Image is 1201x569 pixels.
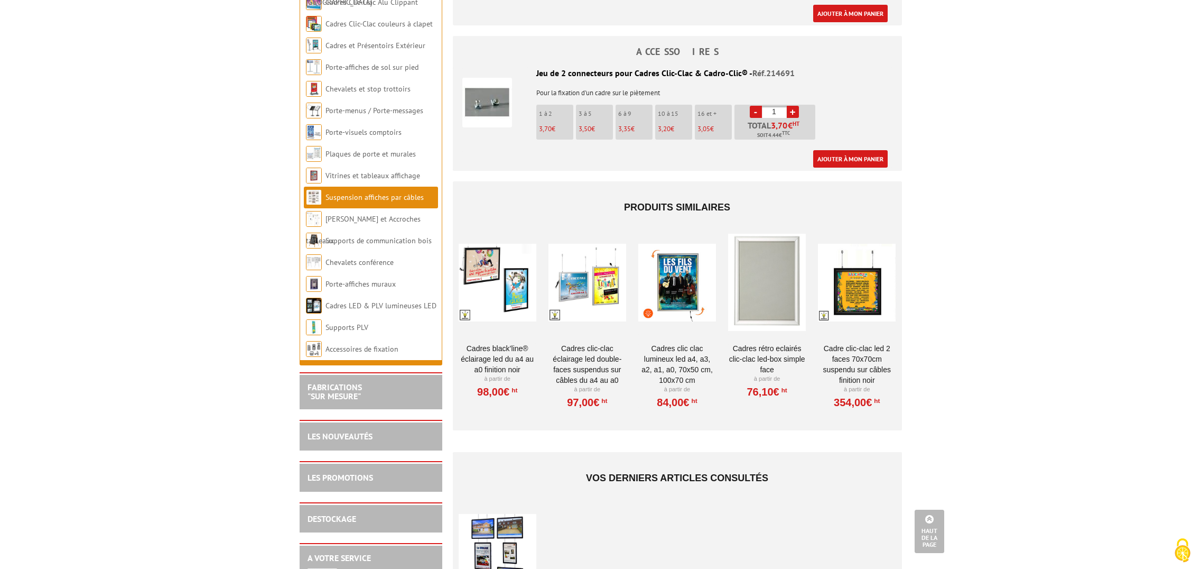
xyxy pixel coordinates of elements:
a: 97,00€HT [567,399,607,406]
a: Cadres Black’Line® éclairage LED du A4 au A0 finition noir [459,343,536,375]
img: Accessoires de fixation [306,341,322,357]
sup: HT [872,397,880,405]
h4: ACCESSOIRES [453,47,902,57]
span: 4.44 [768,131,779,140]
a: Accessoires de fixation [325,344,398,354]
a: 84,00€HT [657,399,697,406]
span: 3,50 [579,124,591,133]
h2: A votre service [308,554,434,563]
sup: HT [779,387,787,394]
a: Porte-visuels comptoirs [325,127,402,137]
img: Cadres et Présentoirs Extérieur [306,38,322,53]
a: FABRICATIONS"Sur Mesure" [308,382,362,402]
img: Porte-menus / Porte-messages [306,103,322,118]
p: À partir de [728,375,806,383]
p: À partir de [818,386,896,394]
a: Cadres Clic-Clac couleurs à clapet [325,19,433,29]
a: Porte-affiches de sol sur pied [325,62,418,72]
img: Porte-affiches de sol sur pied [306,59,322,75]
img: Supports PLV [306,319,322,335]
a: Cadre Clic-Clac LED 2 faces 70x70cm suspendu sur câbles finition noir [818,343,896,386]
span: 3,70 [539,124,552,133]
span: Vos derniers articles consultés [586,473,768,483]
a: Cadres LED & PLV lumineuses LED [325,301,436,310]
a: Supports PLV [325,323,368,332]
p: € [618,125,653,133]
a: LES PROMOTIONS [308,472,373,483]
img: Cimaises et Accroches tableaux [306,211,322,227]
img: Chevalets et stop trottoirs [306,81,322,97]
p: Total [737,121,815,140]
sup: TTC [782,130,790,136]
span: Soit € [757,131,790,140]
img: Cookies (kalıcı pencere) [1169,537,1196,564]
p: 3 à 5 [579,110,613,117]
a: 76,10€HT [747,389,787,395]
sup: HT [690,397,697,405]
p: 10 à 15 [658,110,692,117]
sup: HT [599,397,607,405]
div: Jeu de 2 connecteurs pour Cadres Clic-Clac & Cadro-Clic® - [462,67,892,79]
img: Cadres Clic-Clac couleurs à clapet [306,16,322,32]
a: Porte-menus / Porte-messages [325,106,423,115]
a: + [787,106,799,118]
img: Cadres LED & PLV lumineuses LED [306,298,322,314]
p: € [579,125,613,133]
p: € [697,125,732,133]
img: Chevalets conférence [306,254,322,270]
a: 98,00€HT [477,389,517,395]
span: Produits similaires [624,202,730,213]
sup: HT [509,387,517,394]
p: 1 à 2 [539,110,573,117]
span: 3,70 [771,121,788,130]
span: € [771,121,799,130]
a: Supports de communication bois [325,236,432,245]
img: Jeu de 2 connecteurs pour Cadres Clic-Clac & Cadro-Clic® [462,78,512,127]
a: Haut de la page [915,510,944,553]
a: Vitrines et tableaux affichage [325,171,420,180]
p: 16 et + [697,110,732,117]
sup: HT [793,120,799,127]
a: Suspension affiches par câbles [325,192,424,202]
img: Porte-affiches muraux [306,276,322,292]
p: € [658,125,692,133]
span: 3,05 [697,124,710,133]
a: Chevalets conférence [325,258,394,267]
a: 354,00€HT [834,399,880,406]
a: Porte-affiches muraux [325,279,396,289]
a: Cadres Rétro Eclairés Clic-Clac LED-Box simple face [728,343,806,375]
a: Ajouter à mon panier [813,150,888,168]
a: - [750,106,762,118]
a: DESTOCKAGE [308,513,356,524]
a: [PERSON_NAME] et Accroches tableaux [306,214,421,245]
p: 6 à 9 [618,110,653,117]
a: Ajouter à mon panier [813,5,888,22]
p: À partir de [459,375,536,383]
p: À partir de [548,386,626,394]
a: Chevalets et stop trottoirs [325,84,411,94]
p: Pour la fixation d'un cadre sur le piètement [462,82,892,97]
img: Plaques de porte et murales [306,146,322,162]
a: Cadres clic-clac éclairage LED double-faces suspendus sur câbles du A4 au A0 [548,343,626,386]
img: Suspension affiches par câbles [306,189,322,205]
p: À partir de [638,386,716,394]
p: € [539,125,573,133]
span: 3,20 [658,124,671,133]
a: LES NOUVEAUTÉS [308,431,373,442]
span: Réf.214691 [752,68,795,78]
img: Vitrines et tableaux affichage [306,168,322,183]
span: 3,35 [618,124,631,133]
img: Porte-visuels comptoirs [306,124,322,140]
a: Plaques de porte et murales [325,149,416,159]
button: Cookies (kalıcı pencere) [1164,533,1201,569]
a: Cadres Clic Clac lumineux LED A4, A3, A2, A1, A0, 70x50 cm, 100x70 cm [638,343,716,386]
a: Cadres et Présentoirs Extérieur [325,41,425,50]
